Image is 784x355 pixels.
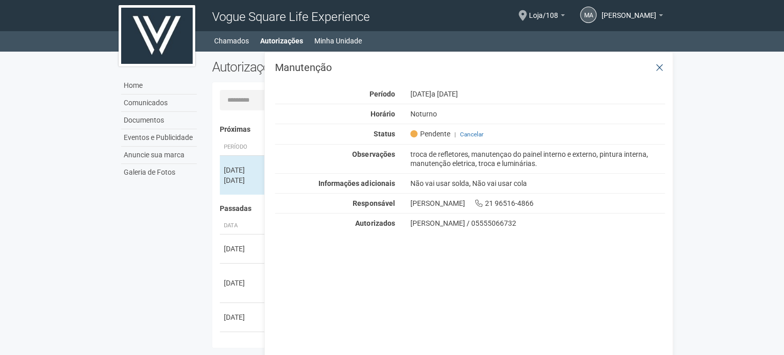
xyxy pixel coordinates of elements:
strong: Informações adicionais [318,179,395,187]
div: Noturno [402,109,673,119]
span: | [454,131,455,138]
a: Galeria de Fotos [121,164,197,181]
span: a [DATE] [431,90,457,98]
a: Autorizações [260,34,303,48]
strong: Período [369,90,395,98]
span: Loja/108 [529,2,558,19]
h3: Manutenção [275,62,665,73]
div: [PERSON_NAME] / 05555066732 [410,219,665,228]
th: Data [220,218,266,234]
a: Eventos e Publicidade [121,129,197,147]
img: logo.jpg [119,5,195,66]
span: Mari Angela Fernandes [602,2,656,19]
strong: Status [373,130,395,138]
h4: Próximas [220,126,658,133]
strong: Observações [352,150,395,158]
a: Chamados [214,34,249,48]
a: Comunicados [121,94,197,112]
div: [DATE] [224,175,262,185]
a: [PERSON_NAME] [602,13,663,21]
div: [DATE] [224,165,262,175]
div: [DATE] [224,312,262,322]
a: Home [121,77,197,94]
strong: Autorizados [355,219,395,227]
a: MA [580,7,596,23]
th: Período [220,139,266,156]
a: Cancelar [459,131,483,138]
a: Anuncie sua marca [121,147,197,164]
a: Loja/108 [529,13,565,21]
div: troca de refletores, manutençao do painel interno e externo, pintura interna, manutenção eletrica... [402,150,673,168]
a: Minha Unidade [314,34,362,48]
strong: Horário [370,110,395,118]
span: Pendente [410,129,450,138]
div: [PERSON_NAME] 21 96516-4866 [402,199,673,208]
h2: Autorizações [212,59,431,75]
div: [DATE] [224,278,262,288]
div: [DATE] [224,244,262,254]
div: [DATE] [402,89,673,99]
strong: Responsável [353,199,395,207]
a: Documentos [121,112,197,129]
h4: Passadas [220,205,658,212]
div: Não vai usar solda, Não vai usar cola [402,179,673,188]
span: Vogue Square Life Experience [212,10,369,24]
